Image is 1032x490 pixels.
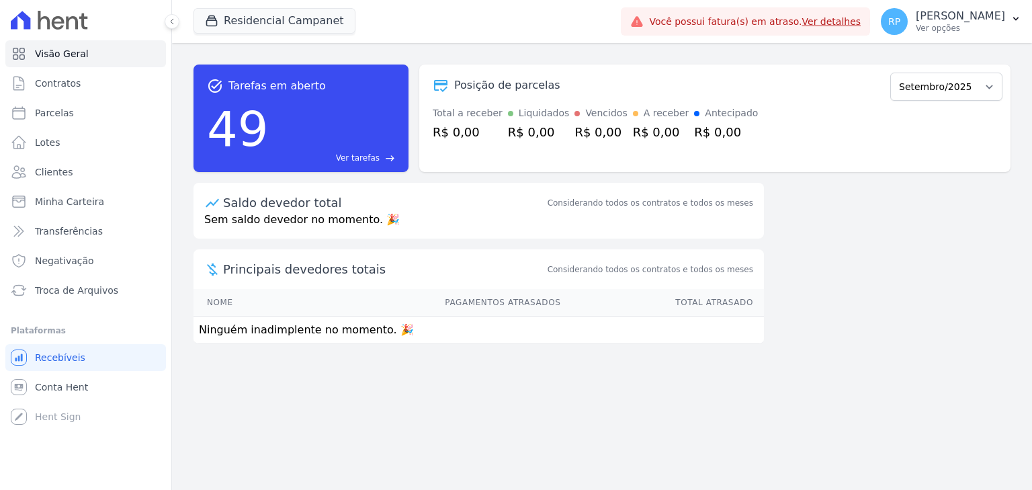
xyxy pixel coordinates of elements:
a: Troca de Arquivos [5,277,166,304]
button: RP [PERSON_NAME] Ver opções [870,3,1032,40]
span: Conta Hent [35,380,88,394]
span: Negativação [35,254,94,268]
div: Considerando todos os contratos e todos os meses [548,197,753,209]
a: Visão Geral [5,40,166,67]
div: Liquidados [519,106,570,120]
a: Conta Hent [5,374,166,401]
span: Visão Geral [35,47,89,60]
a: Minha Carteira [5,188,166,215]
a: Lotes [5,129,166,156]
div: Saldo devedor total [223,194,545,212]
span: Clientes [35,165,73,179]
a: Parcelas [5,99,166,126]
span: Ver tarefas [336,152,380,164]
p: Ver opções [916,23,1005,34]
span: Recebíveis [35,351,85,364]
a: Transferências [5,218,166,245]
div: R$ 0,00 [694,123,758,141]
span: Lotes [35,136,60,149]
a: Ver tarefas east [274,152,395,164]
div: Plataformas [11,323,161,339]
span: RP [888,17,900,26]
div: A receber [644,106,689,120]
a: Recebíveis [5,344,166,371]
th: Pagamentos Atrasados [296,289,562,317]
th: Nome [193,289,296,317]
span: Contratos [35,77,81,90]
span: Tarefas em aberto [228,78,326,94]
span: Considerando todos os contratos e todos os meses [548,263,753,276]
td: Ninguém inadimplente no momento. 🎉 [193,317,764,344]
a: Ver detalhes [802,16,861,27]
button: Residencial Campanet [193,8,355,34]
a: Clientes [5,159,166,186]
span: Parcelas [35,106,74,120]
div: Antecipado [705,106,758,120]
span: Transferências [35,224,103,238]
div: Vencidos [585,106,627,120]
div: R$ 0,00 [508,123,570,141]
p: [PERSON_NAME] [916,9,1005,23]
div: Total a receber [433,106,503,120]
th: Total Atrasado [561,289,764,317]
div: R$ 0,00 [633,123,689,141]
span: Principais devedores totais [223,260,545,278]
div: 49 [207,94,269,164]
a: Negativação [5,247,166,274]
span: Minha Carteira [35,195,104,208]
span: east [385,153,395,163]
span: task_alt [207,78,223,94]
div: R$ 0,00 [433,123,503,141]
div: R$ 0,00 [574,123,627,141]
div: Posição de parcelas [454,77,560,93]
span: Você possui fatura(s) em atraso. [649,15,861,29]
span: Troca de Arquivos [35,284,118,297]
p: Sem saldo devedor no momento. 🎉 [193,212,764,239]
a: Contratos [5,70,166,97]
